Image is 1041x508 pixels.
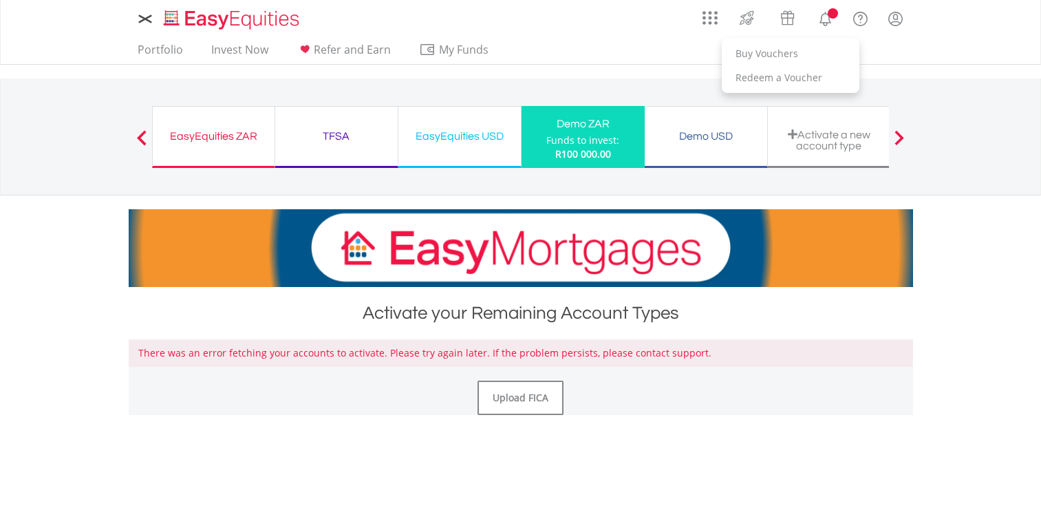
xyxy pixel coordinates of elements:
[653,127,759,146] div: Demo USD
[767,3,808,29] a: Vouchers
[129,209,913,287] img: EasyMortage Promotion Banner
[702,10,718,25] img: grid-menu-icon.svg
[546,134,619,147] div: Funds to invest:
[694,3,727,25] a: AppsGrid
[722,65,859,89] a: Redeem a Voucher
[161,127,266,146] div: EasyEquities ZAR
[776,129,882,151] div: Activate a new account type
[776,7,799,29] img: vouchers-v2.svg
[161,8,305,31] img: EasyEquities_Logo.png
[129,301,913,326] div: Activate your Remaining Account Types
[129,339,913,367] div: There was an error fetching your accounts to activate. Please try again later. If the problem per...
[736,7,758,29] img: thrive-v2.svg
[419,41,509,59] span: My Funds
[477,381,564,415] a: Upload FICA
[283,127,389,146] div: TFSA
[530,114,636,134] div: Demo ZAR
[722,41,859,65] a: Buy Vouchers
[206,43,274,64] a: Invest Now
[314,42,391,57] span: Refer and Earn
[291,43,396,64] a: Refer and Earn
[878,3,913,34] a: My Profile
[158,3,305,31] a: Home page
[808,3,843,31] a: Notifications
[555,147,611,160] span: R100 000.00
[407,127,513,146] div: EasyEquities USD
[132,43,189,64] a: Portfolio
[843,3,878,31] a: FAQ's and Support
